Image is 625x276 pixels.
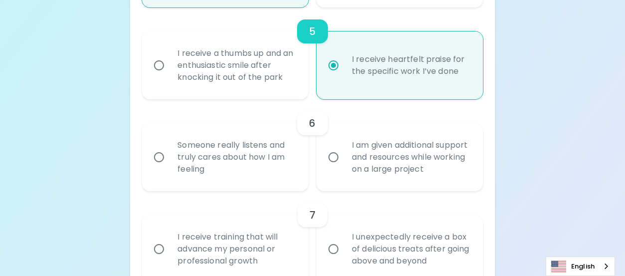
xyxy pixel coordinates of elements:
div: choice-group-check [142,99,482,191]
div: I receive a thumbs up and an enthusiastic smile after knocking it out of the park [169,35,303,95]
div: choice-group-check [142,7,482,99]
div: Someone really listens and truly cares about how I am feeling [169,127,303,187]
div: I receive heartfelt praise for the specific work I’ve done [344,41,477,89]
aside: Language selected: English [546,257,615,276]
div: I am given additional support and resources while working on a large project [344,127,477,187]
a: English [546,257,615,276]
div: Language [546,257,615,276]
h6: 6 [309,115,315,131]
h6: 7 [310,207,315,223]
h6: 5 [309,23,315,39]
